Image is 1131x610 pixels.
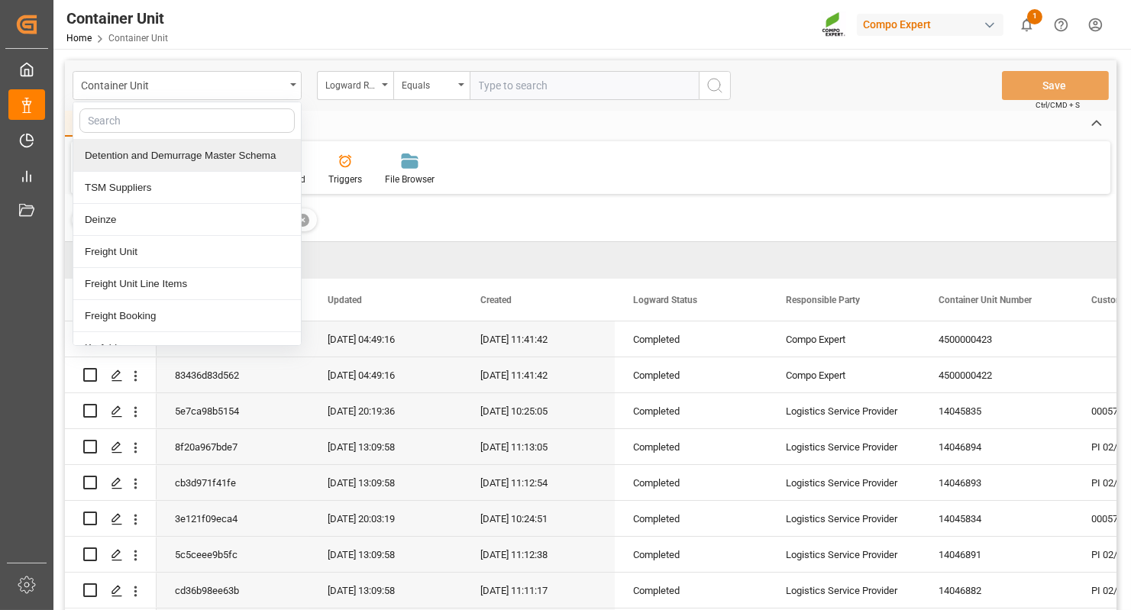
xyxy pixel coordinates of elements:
div: [DATE] 13:09:58 [309,537,462,572]
div: TSM Suppliers [73,172,301,204]
div: ✕ [296,214,309,227]
button: Help Center [1044,8,1078,42]
div: Completed [633,358,749,393]
div: [DATE] 10:25:05 [462,393,615,428]
div: 4500000422 [920,357,1073,392]
div: 14046891 [920,537,1073,572]
button: close menu [73,71,302,100]
button: Compo Expert [857,10,1010,39]
div: Press SPACE to select this row. [65,573,157,608]
div: [DATE] 20:19:36 [309,393,462,428]
div: Compo Expert [767,321,920,357]
div: Press SPACE to select this row. [65,501,157,537]
div: cb3d971f41fe [157,465,309,500]
div: 14046882 [920,573,1073,608]
div: Logistics Service Provider [767,465,920,500]
div: [DATE] 20:03:19 [309,501,462,536]
div: Press SPACE to select this row. [65,429,157,465]
span: Container Unit Number [939,295,1032,305]
div: 14045834 [920,501,1073,536]
span: Logward Status [633,295,697,305]
div: 4500000423 [920,321,1073,357]
div: [DATE] 04:49:16 [309,357,462,392]
div: [DATE] 04:49:16 [309,321,462,357]
div: [DATE] 11:12:38 [462,537,615,572]
div: Press SPACE to select this row. [65,393,157,429]
div: 14046894 [920,429,1073,464]
div: Completed [633,394,749,429]
div: Freight Unit Line Items [73,268,301,300]
button: search button [699,71,731,100]
div: 14046893 [920,465,1073,500]
button: open menu [393,71,470,100]
div: Logistics Service Provider [767,573,920,608]
div: 83436d83d562 [157,357,309,392]
div: Triggers [328,173,362,186]
div: Completed [633,537,749,573]
div: Krefeld [73,332,301,364]
div: Home [65,111,117,137]
div: Logistics Service Provider [767,429,920,464]
div: [DATE] 13:09:58 [309,465,462,500]
div: 5c5ceee9b5fc [157,537,309,572]
div: Freight Unit [73,236,301,268]
div: Compo Expert [857,14,1003,36]
a: Home [66,33,92,44]
div: [DATE] 11:41:42 [462,357,615,392]
div: 3e121f09eca4 [157,501,309,536]
div: Detention and Demurrage Master Schema [73,140,301,172]
div: Freight Booking [73,300,301,332]
span: Responsible Party [786,295,860,305]
input: Search [79,108,295,133]
div: [DATE] 11:13:05 [462,429,615,464]
div: Press SPACE to select this row. [65,321,157,357]
div: Logistics Service Provider [767,537,920,572]
img: Screenshot%202023-09-29%20at%2010.02.21.png_1712312052.png [822,11,846,38]
input: Type to search [470,71,699,100]
div: Equals [402,75,454,92]
span: 1 [1027,9,1042,24]
div: Logward Reference [325,75,377,92]
div: Completed [633,430,749,465]
div: [DATE] 11:41:42 [462,321,615,357]
div: [DATE] 13:09:58 [309,429,462,464]
div: Container Unit [66,7,168,30]
button: show 1 new notifications [1010,8,1044,42]
div: Press SPACE to select this row. [65,465,157,501]
div: Press SPACE to select this row. [65,357,157,393]
div: 14045835 [920,393,1073,428]
div: 5e7ca98b5154 [157,393,309,428]
div: 8f20a967bde7 [157,429,309,464]
div: File Browser [385,173,435,186]
span: Created [480,295,512,305]
div: Deinze [73,204,301,236]
div: Completed [633,502,749,537]
div: Logistics Service Provider [767,393,920,428]
span: Updated [328,295,362,305]
div: Completed [633,322,749,357]
button: Save [1002,71,1109,100]
div: Compo Expert [767,357,920,392]
div: Press SPACE to select this row. [65,537,157,573]
div: [DATE] 11:11:17 [462,573,615,608]
div: Logistics Service Provider [767,501,920,536]
button: open menu [317,71,393,100]
div: cd36b98ee63b [157,573,309,608]
div: [DATE] 11:12:54 [462,465,615,500]
div: Container Unit [81,75,285,94]
div: Completed [633,466,749,501]
div: Completed [633,573,749,608]
div: [DATE] 10:24:51 [462,501,615,536]
div: [DATE] 13:09:58 [309,573,462,608]
span: Ctrl/CMD + S [1036,99,1080,111]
